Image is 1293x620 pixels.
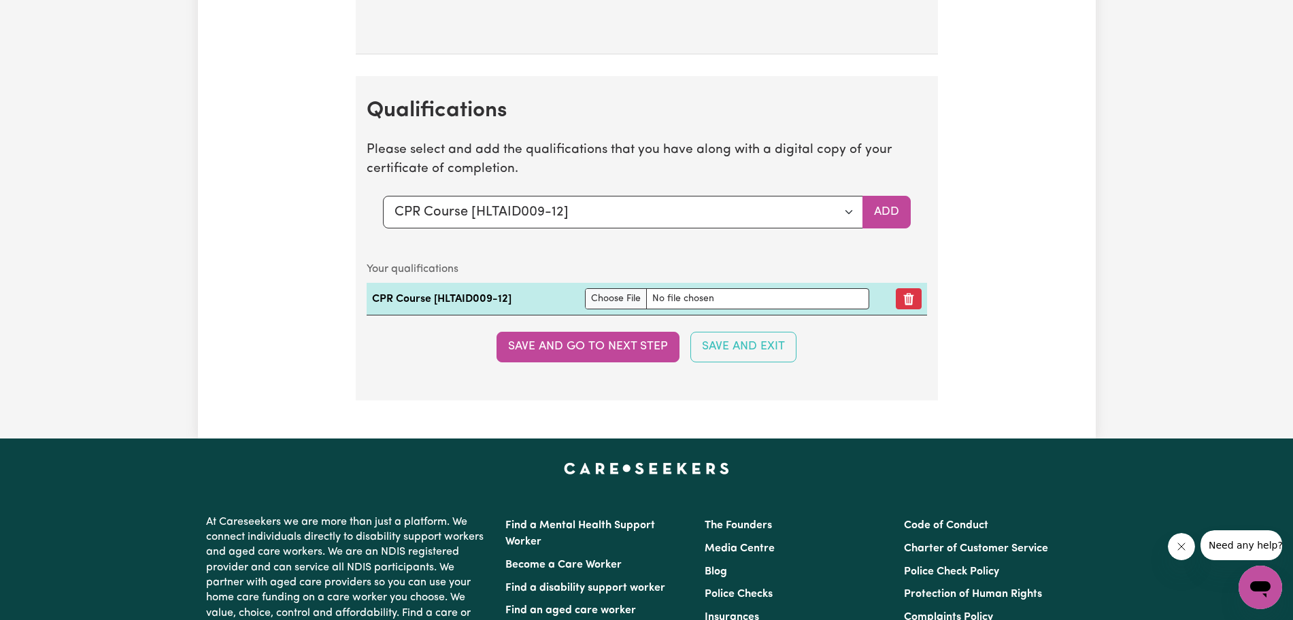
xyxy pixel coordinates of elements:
[705,589,773,600] a: Police Checks
[1239,566,1282,609] iframe: Button to launch messaging window
[8,10,82,20] span: Need any help?
[367,98,927,124] h2: Qualifications
[690,332,796,362] button: Save and Exit
[505,520,655,547] a: Find a Mental Health Support Worker
[367,256,927,283] caption: Your qualifications
[497,332,679,362] button: Save and go to next step
[904,589,1042,600] a: Protection of Human Rights
[1168,533,1195,560] iframe: Close message
[1200,530,1282,560] iframe: Message from company
[367,283,580,315] td: CPR Course [HLTAID009-12]
[705,520,772,531] a: The Founders
[904,543,1048,554] a: Charter of Customer Service
[896,288,922,309] button: Remove qualification
[904,566,999,577] a: Police Check Policy
[862,196,911,228] button: Add selected qualification
[705,543,775,554] a: Media Centre
[505,605,636,616] a: Find an aged care worker
[564,463,729,474] a: Careseekers home page
[705,566,727,577] a: Blog
[367,141,927,180] p: Please select and add the qualifications that you have along with a digital copy of your certific...
[904,520,988,531] a: Code of Conduct
[505,583,665,593] a: Find a disability support worker
[505,559,622,570] a: Become a Care Worker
